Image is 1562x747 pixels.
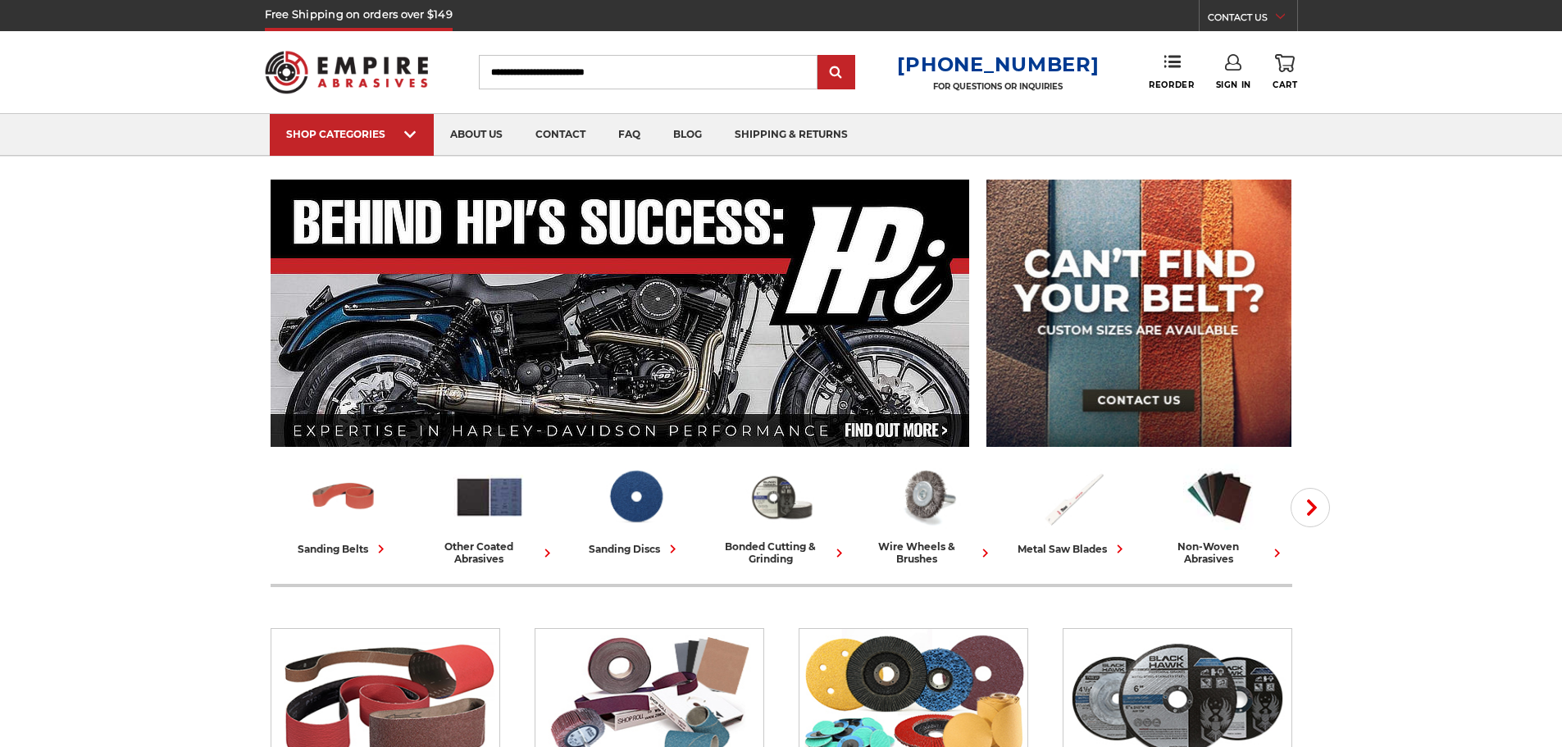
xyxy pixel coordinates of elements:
img: Non-woven Abrasives [1183,462,1255,532]
img: Banner for an interview featuring Horsepower Inc who makes Harley performance upgrades featured o... [271,180,970,447]
a: wire wheels & brushes [861,462,994,565]
a: contact [519,114,602,156]
a: [PHONE_NUMBER] [897,52,1099,76]
button: Next [1291,488,1330,527]
a: shipping & returns [718,114,864,156]
p: FOR QUESTIONS OR INQUIRIES [897,81,1099,92]
a: blog [657,114,718,156]
a: bonded cutting & grinding [715,462,848,565]
img: Empire Abrasives [265,40,429,104]
img: Sanding Discs [599,462,672,532]
div: wire wheels & brushes [861,540,994,565]
a: sanding belts [277,462,410,558]
div: bonded cutting & grinding [715,540,848,565]
div: sanding discs [589,540,681,558]
img: Bonded Cutting & Grinding [745,462,817,532]
span: Cart [1273,80,1297,90]
div: SHOP CATEGORIES [286,128,417,140]
a: CONTACT US [1208,8,1297,31]
input: Submit [820,57,853,89]
a: about us [434,114,519,156]
span: Sign In [1216,80,1251,90]
a: other coated abrasives [423,462,556,565]
a: Reorder [1149,54,1194,89]
img: Other Coated Abrasives [453,462,526,532]
a: faq [602,114,657,156]
img: promo banner for custom belts. [986,180,1291,447]
div: sanding belts [298,540,389,558]
div: other coated abrasives [423,540,556,565]
a: sanding discs [569,462,702,558]
img: Metal Saw Blades [1037,462,1109,532]
div: non-woven abrasives [1153,540,1286,565]
div: metal saw blades [1018,540,1128,558]
a: metal saw blades [1007,462,1140,558]
img: Sanding Belts [307,462,380,532]
a: non-woven abrasives [1153,462,1286,565]
span: Reorder [1149,80,1194,90]
img: Wire Wheels & Brushes [891,462,963,532]
a: Cart [1273,54,1297,90]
